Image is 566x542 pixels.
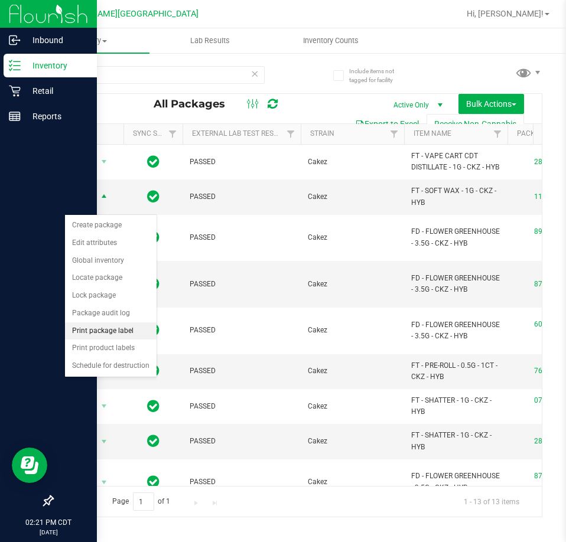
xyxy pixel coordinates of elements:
span: In Sync [147,398,160,414]
span: PASSED [190,365,294,377]
span: FT - SOFT WAX - 1G - CKZ - HYB [411,185,500,208]
span: Cakez [308,232,397,243]
span: FT - PRE-ROLL - 0.5G - 1CT - CKZ - HYB [411,360,500,383]
a: Filter [488,124,508,144]
span: In Sync [147,433,160,449]
span: Page of 1 [102,492,180,511]
span: select [97,398,112,414]
span: FD - FLOWER GREENHOUSE - 3.5G - CKZ - HYB [411,226,500,249]
span: In Sync [147,188,160,205]
span: Cakez [308,191,397,203]
p: Inventory [21,58,92,73]
span: All Packages [154,97,237,110]
span: Lab Results [174,35,246,46]
li: Global inventory [65,252,157,270]
span: Cakez [308,401,397,412]
p: Retail [21,84,92,98]
inline-svg: Retail [9,85,21,97]
iframe: Resource center [12,448,47,483]
a: Sync Status [133,129,178,138]
p: Inbound [21,33,92,47]
span: Cakez [308,365,397,377]
span: PASSED [190,436,294,447]
a: Item Name [414,129,451,138]
li: Print package label [65,322,157,340]
a: Inventory Counts [271,28,392,53]
span: In Sync [147,474,160,490]
a: Strain [310,129,334,138]
input: 1 [133,492,154,511]
button: Receive Non-Cannabis [427,114,524,134]
span: PASSED [190,279,294,290]
li: Lock package [65,287,157,305]
span: FD - FLOWER GREENHOUSE - 3.5G - CKZ - HYB [411,273,500,295]
span: Clear [251,66,259,81]
p: 02:21 PM CDT [5,517,92,528]
a: External Lab Test Result [192,129,285,138]
a: Lab Results [149,28,271,53]
span: Bulk Actions [466,99,516,109]
a: Package ID [517,129,557,138]
li: Create package [65,217,157,234]
a: Filter [281,124,301,144]
span: FT - SHATTER - 1G - CKZ - HYB [411,395,500,417]
li: Edit attributes [65,234,157,252]
button: Export to Excel [347,114,427,134]
span: Hi, [PERSON_NAME]! [467,9,544,18]
span: PASSED [190,476,294,488]
span: PASSED [190,325,294,336]
a: Filter [163,124,183,144]
span: select [97,189,112,205]
a: Filter [385,124,404,144]
span: Cakez [308,325,397,336]
span: PASSED [190,401,294,412]
span: FD - FLOWER GREENHOUSE - 3.5G - CKZ - HYB [411,319,500,342]
span: select [97,154,112,170]
inline-svg: Inbound [9,34,21,46]
span: In Sync [147,154,160,170]
li: Locate package [65,269,157,287]
p: Reports [21,109,92,123]
span: Cakez [308,476,397,488]
span: FD - FLOWER GREENHOUSE - 3.5G - CKZ - HYB [411,471,500,493]
span: Cakez [308,279,397,290]
span: PASSED [190,191,294,203]
span: PASSED [190,232,294,243]
li: Schedule for destruction [65,357,157,375]
li: Print product labels [65,339,157,357]
span: Include items not tagged for facility [349,67,408,84]
span: Ft [PERSON_NAME][GEOGRAPHIC_DATA] [43,9,199,19]
span: 1 - 13 of 13 items [454,492,529,510]
li: Package audit log [65,305,157,322]
inline-svg: Inventory [9,60,21,71]
inline-svg: Reports [9,110,21,122]
p: [DATE] [5,528,92,537]
span: Cakez [308,156,397,168]
span: select [97,474,112,491]
span: PASSED [190,156,294,168]
button: Bulk Actions [458,94,524,114]
input: Search Package ID, Item Name, SKU, Lot or Part Number... [52,66,265,84]
span: Inventory Counts [287,35,375,46]
span: FT - SHATTER - 1G - CKZ - HYB [411,430,500,452]
span: select [97,433,112,450]
span: FT - VAPE CART CDT DISTILLATE - 1G - CKZ - HYB [411,151,500,173]
span: Cakez [308,436,397,447]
